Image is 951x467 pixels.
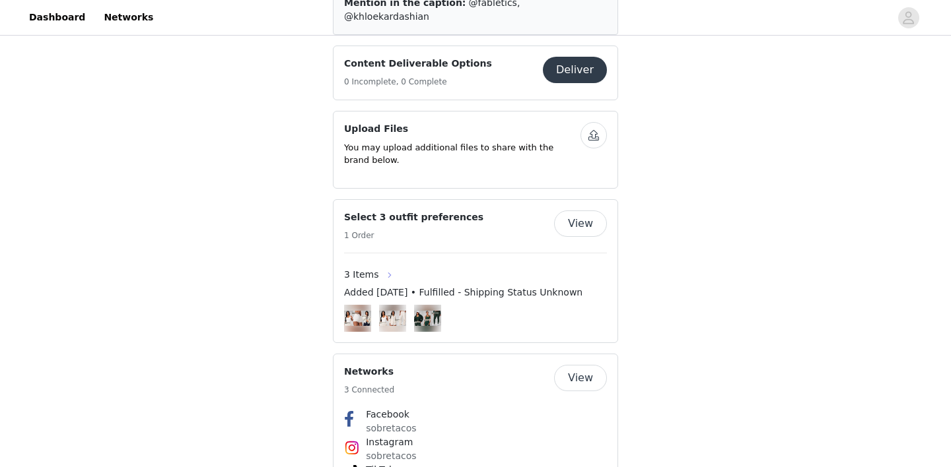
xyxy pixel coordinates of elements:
[554,365,607,391] button: View
[554,210,607,237] button: View
[366,408,585,421] h4: Facebook
[366,449,585,463] p: sobretacos
[333,199,618,343] div: Select 3 outfit preferences
[344,230,483,241] h5: 1 Order
[344,311,371,326] img: #2 KHLOE
[344,76,492,88] h5: 0 Incomplete, 0 Complete
[344,122,581,136] h4: Upload Files
[344,440,360,456] img: Instagram Icon
[344,365,394,379] h4: Networks
[344,57,492,71] h4: Content Deliverable Options
[344,286,582,299] span: Added [DATE] • Fulfilled - Shipping Status Unknown
[366,421,585,435] p: sobretacos
[366,435,585,449] h4: Instagram
[344,268,379,282] span: 3 Items
[333,46,618,100] div: Content Deliverable Options
[344,384,394,396] h5: 3 Connected
[344,210,483,224] h4: Select 3 outfit preferences
[543,57,607,83] button: Deliver
[902,7,915,28] div: avatar
[344,141,581,167] p: You may upload additional files to share with the brand below.
[21,3,93,32] a: Dashboard
[414,311,441,326] img: #7 KHLOE
[379,311,406,326] img: #6 KHLOE
[96,3,161,32] a: Networks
